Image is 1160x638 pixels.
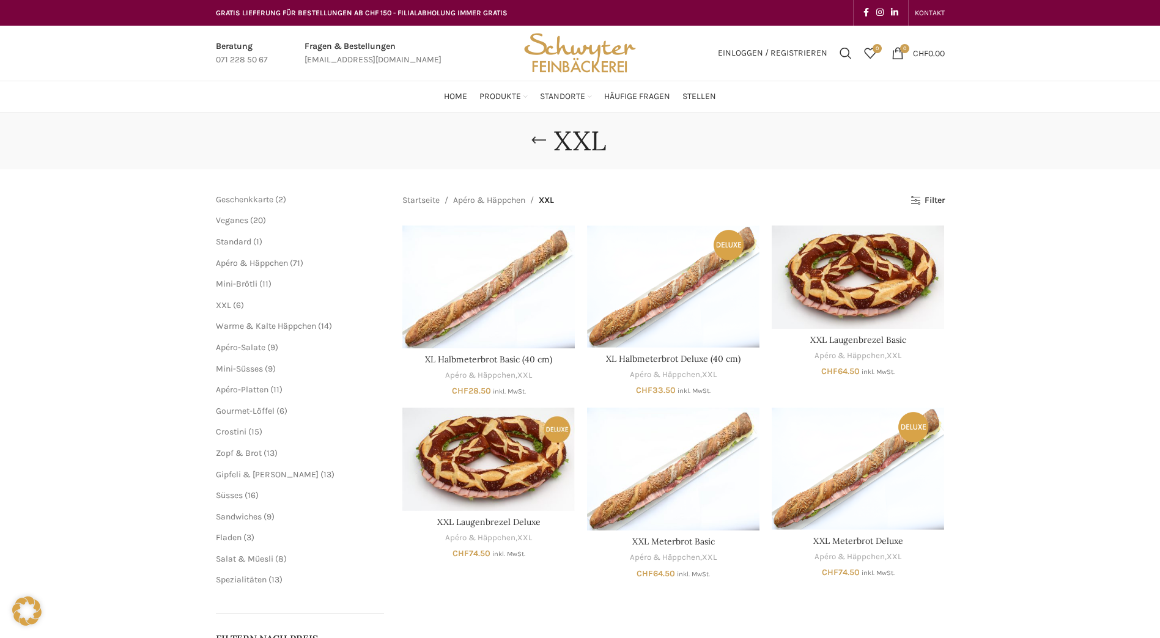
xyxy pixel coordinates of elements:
[587,408,759,530] a: XXL Meterbrot Basic
[815,551,885,563] a: Apéro & Häppchen
[885,41,951,65] a: 0 CHF0.00
[278,554,284,564] span: 8
[437,516,541,527] a: XXL Laugenbrezel Deluxe
[913,48,945,58] bdi: 0.00
[677,570,710,578] small: inkl. MwSt.
[216,512,262,522] a: Sandwiches
[636,385,676,395] bdi: 33.50
[520,26,640,81] img: Bäckerei Schwyter
[216,490,243,501] span: Süsses
[540,84,592,109] a: Standorte
[216,384,268,395] span: Apéro-Platten
[216,40,268,67] a: Infobox link
[305,40,441,67] a: Infobox link
[810,334,906,345] a: XXL Laugenbrezel Basic
[858,41,882,65] a: 0
[636,385,652,395] span: CHF
[216,300,231,310] a: XXL
[445,532,515,544] a: Apéro & Häppchen
[630,552,700,563] a: Apéro & Häppchen
[267,448,275,458] span: 13
[216,215,248,226] a: Veganes
[248,490,256,501] span: 16
[900,44,909,53] span: 0
[210,84,951,109] div: Main navigation
[216,279,257,289] a: Mini-Brötli
[444,91,467,103] span: Home
[911,196,944,206] a: Filter
[216,574,267,585] span: Spezialitäten
[216,321,316,331] span: Warme & Kalte Häppchen
[444,84,467,109] a: Home
[216,532,242,543] a: Fladen
[887,350,901,362] a: XXL
[262,279,268,289] span: 11
[453,548,469,559] span: CHF
[712,41,833,65] a: Einloggen / Registrieren
[682,84,716,109] a: Stellen
[216,554,273,564] a: Salat & Müesli
[702,369,717,381] a: XXL
[632,536,715,547] a: XXL Meterbrot Basic
[216,427,246,437] a: Crostini
[272,574,279,585] span: 13
[682,91,716,103] span: Stellen
[587,552,759,563] div: ,
[402,532,575,544] div: ,
[278,194,283,205] span: 2
[323,469,331,480] span: 13
[216,237,251,247] a: Standard
[523,128,554,153] a: Go back
[587,226,759,347] a: XL Halbmeterbrot Deluxe (40 cm)
[815,350,885,362] a: Apéro & Häppchen
[604,84,670,109] a: Häufige Fragen
[821,366,838,376] span: CHF
[216,342,265,353] a: Apéro-Salate
[216,194,273,205] a: Geschenkkarte
[453,194,525,207] a: Apéro & Häppchen
[873,44,882,53] span: 0
[256,237,259,247] span: 1
[678,387,711,395] small: inkl. MwSt.
[402,194,554,207] nav: Breadcrumb
[293,258,300,268] span: 71
[216,364,263,374] a: Mini-Süsses
[452,386,491,396] bdi: 28.50
[279,406,284,416] span: 6
[909,1,951,25] div: Secondary navigation
[772,226,944,329] a: XXL Laugenbrezel Basic
[270,342,275,353] span: 9
[216,469,319,480] a: Gipfeli & [PERSON_NAME]
[862,368,895,376] small: inkl. MwSt.
[493,387,526,395] small: inkl. MwSt.
[216,406,275,416] a: Gourmet-Löffel
[267,512,272,522] span: 9
[873,4,887,21] a: Instagram social link
[517,532,532,544] a: XXL
[253,215,263,226] span: 20
[833,41,858,65] div: Suchen
[453,548,490,559] bdi: 74.50
[702,552,717,563] a: XXL
[862,569,895,577] small: inkl. MwSt.
[860,4,873,21] a: Facebook social link
[520,47,640,57] a: Site logo
[604,91,670,103] span: Häufige Fragen
[821,366,860,376] bdi: 64.50
[216,448,262,458] a: Zopf & Brot
[637,568,675,579] bdi: 64.50
[540,91,585,103] span: Standorte
[479,84,528,109] a: Produkte
[517,370,532,381] a: XXL
[216,258,288,268] a: Apéro & Häppchen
